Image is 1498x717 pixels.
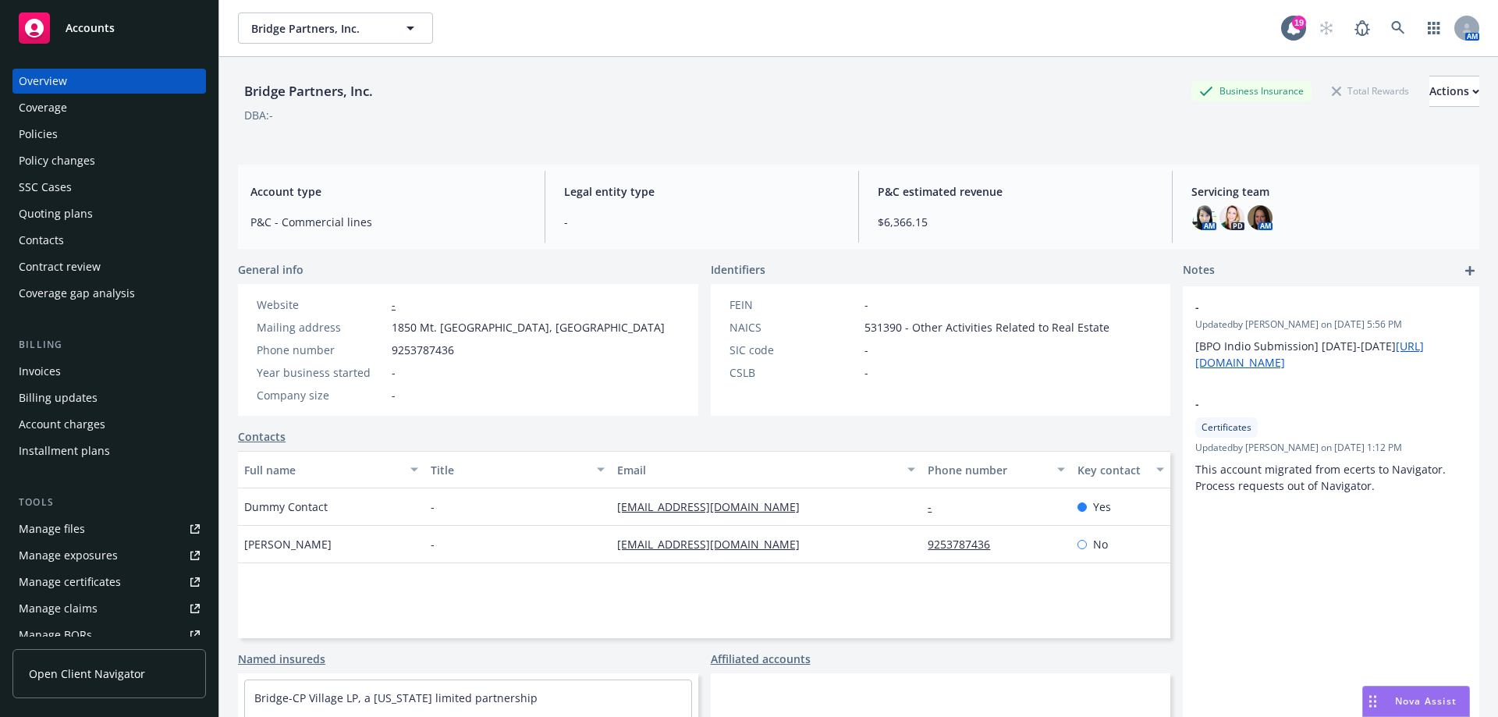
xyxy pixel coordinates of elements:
a: [EMAIL_ADDRESS][DOMAIN_NAME] [617,537,812,552]
span: Nova Assist [1395,694,1457,708]
button: Email [611,451,921,488]
a: Policy changes [12,148,206,173]
div: Bridge Partners, Inc. [238,81,379,101]
div: Manage BORs [19,623,92,648]
div: Installment plans [19,438,110,463]
div: Manage certificates [19,570,121,595]
div: Total Rewards [1324,81,1417,101]
span: Accounts [66,22,115,34]
span: - [864,342,868,358]
span: $6,366.15 [878,214,1153,230]
div: Email [617,462,898,478]
span: - [864,296,868,313]
div: Manage files [19,516,85,541]
div: Account charges [19,412,105,437]
div: Phone number [257,342,385,358]
div: Actions [1429,76,1479,106]
a: [EMAIL_ADDRESS][DOMAIN_NAME] [617,499,812,514]
img: photo [1248,205,1273,230]
div: Company size [257,387,385,403]
a: Switch app [1418,12,1450,44]
a: Account charges [12,412,206,437]
a: Manage BORs [12,623,206,648]
div: Policies [19,122,58,147]
span: Updated by [PERSON_NAME] on [DATE] 5:56 PM [1195,318,1467,332]
span: - [864,364,868,381]
div: Billing updates [19,385,98,410]
span: Notes [1183,261,1215,280]
div: SIC code [729,342,858,358]
div: Contract review [19,254,101,279]
a: Installment plans [12,438,206,463]
span: Legal entity type [564,183,840,200]
span: - [392,364,396,381]
span: P&C estimated revenue [878,183,1153,200]
div: Overview [19,69,67,94]
button: Key contact [1071,451,1170,488]
div: Full name [244,462,401,478]
span: Bridge Partners, Inc. [251,20,386,37]
a: Contacts [12,228,206,253]
a: Contacts [238,428,286,445]
a: SSC Cases [12,175,206,200]
span: - [431,536,435,552]
span: Dummy Contact [244,499,328,515]
a: - [392,297,396,312]
div: Business Insurance [1191,81,1312,101]
span: 531390 - Other Activities Related to Real Estate [864,319,1109,335]
span: Account type [250,183,526,200]
span: 9253787436 [392,342,454,358]
a: Named insureds [238,651,325,667]
div: Website [257,296,385,313]
a: Bridge-CP Village LP, a [US_STATE] limited partnership [254,690,538,705]
a: Contract review [12,254,206,279]
div: Year business started [257,364,385,381]
div: Coverage gap analysis [19,281,135,306]
span: Open Client Navigator [29,666,145,682]
span: This account migrated from ecerts to Navigator. Process requests out of Navigator. [1195,462,1449,493]
div: Policy changes [19,148,95,173]
div: NAICS [729,319,858,335]
a: Coverage gap analysis [12,281,206,306]
span: - [392,387,396,403]
button: Phone number [921,451,1070,488]
button: Title [424,451,611,488]
a: Start snowing [1311,12,1342,44]
div: Key contact [1077,462,1147,478]
span: No [1093,536,1108,552]
div: Drag to move [1363,687,1383,716]
a: Report a Bug [1347,12,1378,44]
div: Contacts [19,228,64,253]
span: Servicing team [1191,183,1467,200]
div: SSC Cases [19,175,72,200]
a: Affiliated accounts [711,651,811,667]
span: General info [238,261,304,278]
a: Policies [12,122,206,147]
a: Overview [12,69,206,94]
div: Tools [12,495,206,510]
div: Coverage [19,95,67,120]
span: [PERSON_NAME] [244,536,332,552]
a: Manage files [12,516,206,541]
a: Quoting plans [12,201,206,226]
div: Phone number [928,462,1047,478]
a: Billing updates [12,385,206,410]
div: CSLB [729,364,858,381]
span: - [564,214,840,230]
div: -Updatedby [PERSON_NAME] on [DATE] 5:56 PM[BPO Indio Submission] [DATE]-[DATE][URL][DOMAIN_NAME] [1183,286,1479,383]
a: - [928,499,944,514]
button: Bridge Partners, Inc. [238,12,433,44]
img: photo [1191,205,1216,230]
div: Quoting plans [19,201,93,226]
span: Identifiers [711,261,765,278]
button: Full name [238,451,424,488]
div: Title [431,462,587,478]
p: [BPO Indio Submission] [DATE]-[DATE] [1195,338,1467,371]
a: Manage claims [12,596,206,621]
div: Manage exposures [19,543,118,568]
div: 19 [1292,16,1306,30]
span: Updated by [PERSON_NAME] on [DATE] 1:12 PM [1195,441,1467,455]
img: photo [1219,205,1244,230]
div: Billing [12,337,206,353]
a: add [1461,261,1479,280]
